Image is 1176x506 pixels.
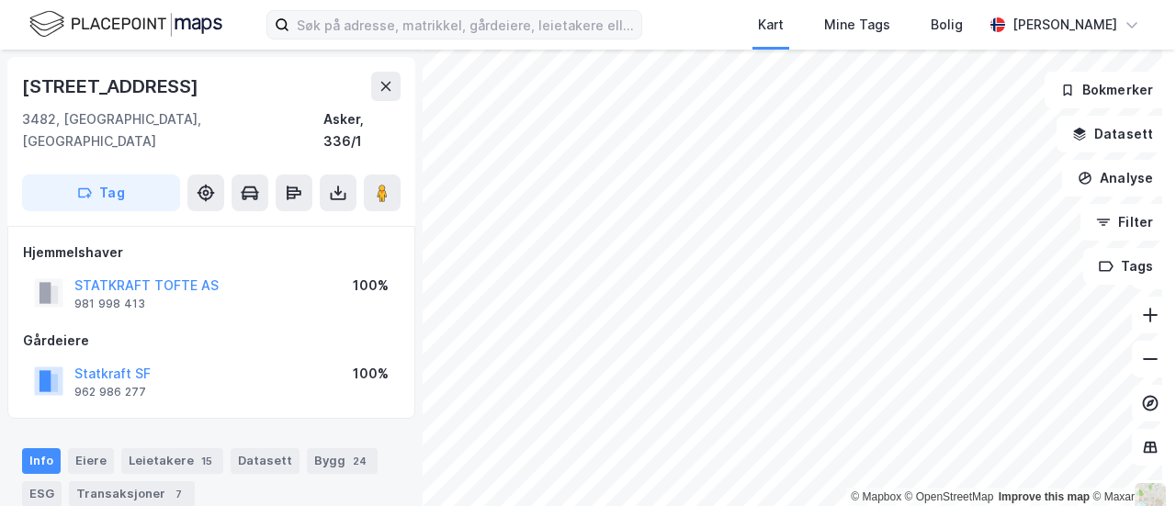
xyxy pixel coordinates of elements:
[851,490,901,503] a: Mapbox
[999,490,1090,503] a: Improve this map
[1062,160,1169,197] button: Analyse
[74,297,145,311] div: 981 998 413
[758,14,784,36] div: Kart
[22,108,323,152] div: 3482, [GEOGRAPHIC_DATA], [GEOGRAPHIC_DATA]
[1083,248,1169,285] button: Tags
[22,174,180,211] button: Tag
[121,448,223,474] div: Leietakere
[22,72,202,101] div: [STREET_ADDRESS]
[931,14,963,36] div: Bolig
[23,242,400,264] div: Hjemmelshaver
[353,363,389,385] div: 100%
[824,14,890,36] div: Mine Tags
[307,448,378,474] div: Bygg
[198,452,216,470] div: 15
[1012,14,1117,36] div: [PERSON_NAME]
[68,448,114,474] div: Eiere
[1057,116,1169,152] button: Datasett
[353,275,389,297] div: 100%
[22,448,61,474] div: Info
[323,108,401,152] div: Asker, 336/1
[23,330,400,352] div: Gårdeiere
[1045,72,1169,108] button: Bokmerker
[74,385,146,399] div: 962 986 277
[169,485,187,503] div: 7
[289,11,641,39] input: Søk på adresse, matrikkel, gårdeiere, leietakere eller personer
[29,8,222,40] img: logo.f888ab2527a4732fd821a326f86c7f29.svg
[231,448,300,474] div: Datasett
[905,490,994,503] a: OpenStreetMap
[349,452,370,470] div: 24
[1084,418,1176,506] iframe: Chat Widget
[1080,204,1169,241] button: Filter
